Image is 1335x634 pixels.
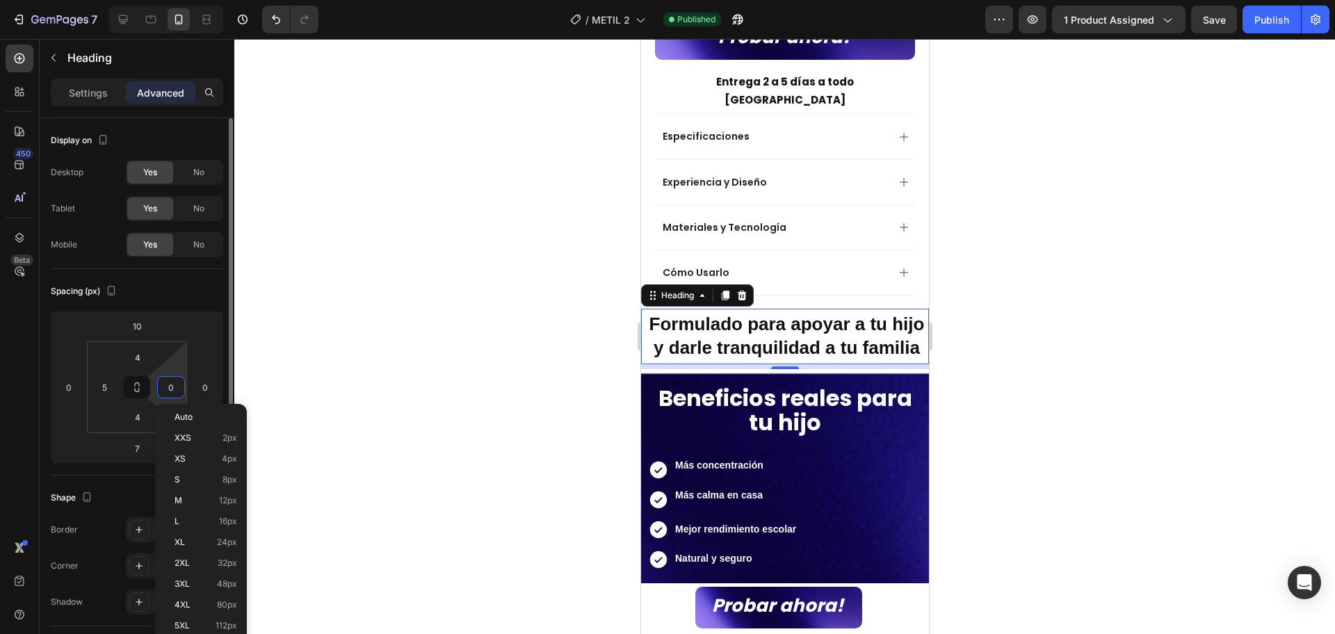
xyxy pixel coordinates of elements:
div: Display on [51,131,111,150]
span: 8px [222,475,237,485]
strong: Formulado para apoyar a tu hijo y darle tranquilidad a tu familia [8,275,284,319]
p: Experiencia y Diseño [22,137,126,149]
strong: Más concentración [34,421,122,432]
span: 2px [222,433,237,443]
input: 4px [124,407,152,428]
span: 80px [217,600,237,610]
div: Add... [154,524,220,537]
iframe: Design area [641,39,929,634]
div: Publish [1254,13,1289,27]
span: 16px [219,517,237,526]
input: 0px [161,377,181,398]
input: 4px [124,347,152,368]
div: Heading [17,250,56,263]
span: / [585,13,589,27]
span: Yes [143,202,157,215]
input: 0 [58,377,79,398]
span: 4px [222,454,237,464]
span: 12px [219,496,237,505]
span: XS [175,454,186,464]
button: Save [1191,6,1237,33]
span: 48px [217,579,237,589]
div: Desktop [51,166,83,179]
div: Open Intercom Messenger [1288,566,1321,599]
div: Corner [51,560,79,572]
div: Undo/Redo [262,6,318,33]
span: No [193,238,204,251]
input: 7 [123,438,151,459]
p: Cómo Usarlo [22,227,88,240]
span: Save [1203,14,1226,26]
button: 7 [6,6,104,33]
p: Especificaciones [22,91,108,104]
p: 7 [91,11,97,28]
span: 1 product assigned [1064,13,1154,27]
span: L [175,517,179,526]
span: No [193,202,204,215]
input: 10 [123,316,151,336]
button: 1 product assigned [1052,6,1186,33]
div: Spacing (px) [51,282,120,301]
input: 0 [195,377,216,398]
p: Materiales y Tecnología [22,182,145,195]
span: Published [677,13,715,26]
div: Beta [10,254,33,266]
span: 112px [216,621,237,631]
p: Advanced [137,86,184,100]
div: 450 [13,148,33,159]
span: METIL 2 [592,13,630,27]
span: Yes [143,166,157,179]
span: Auto [175,412,193,422]
div: Tablet [51,202,75,215]
span: XL [175,537,185,547]
div: Shadow [51,596,83,608]
span: 24px [217,537,237,547]
div: Mobile [51,238,77,251]
span: S [175,475,180,485]
div: Add... [154,560,220,573]
span: XXS [175,433,191,443]
div: Shape [51,489,95,507]
span: 5XL [175,621,190,631]
span: No [193,166,204,179]
span: 32px [218,558,237,568]
strong: Más calma en casa [34,450,122,462]
button: Publish [1243,6,1301,33]
div: Border [51,523,78,536]
span: Yes [143,238,157,251]
p: Heading [67,49,218,66]
strong: Natural y seguro [34,514,111,525]
strong: Mejor rendimiento escolar [34,485,155,496]
div: Add... [154,596,220,609]
span: 3XL [175,579,190,589]
p: Settings [69,86,108,100]
input: 5px [94,377,115,398]
strong: Beneficios reales para tu hijo [17,343,271,399]
strong: Entrega 2 a 5 días a todo [GEOGRAPHIC_DATA] [75,35,213,68]
span: M [175,496,182,505]
span: 4XL [175,600,191,610]
span: 2XL [175,558,190,568]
